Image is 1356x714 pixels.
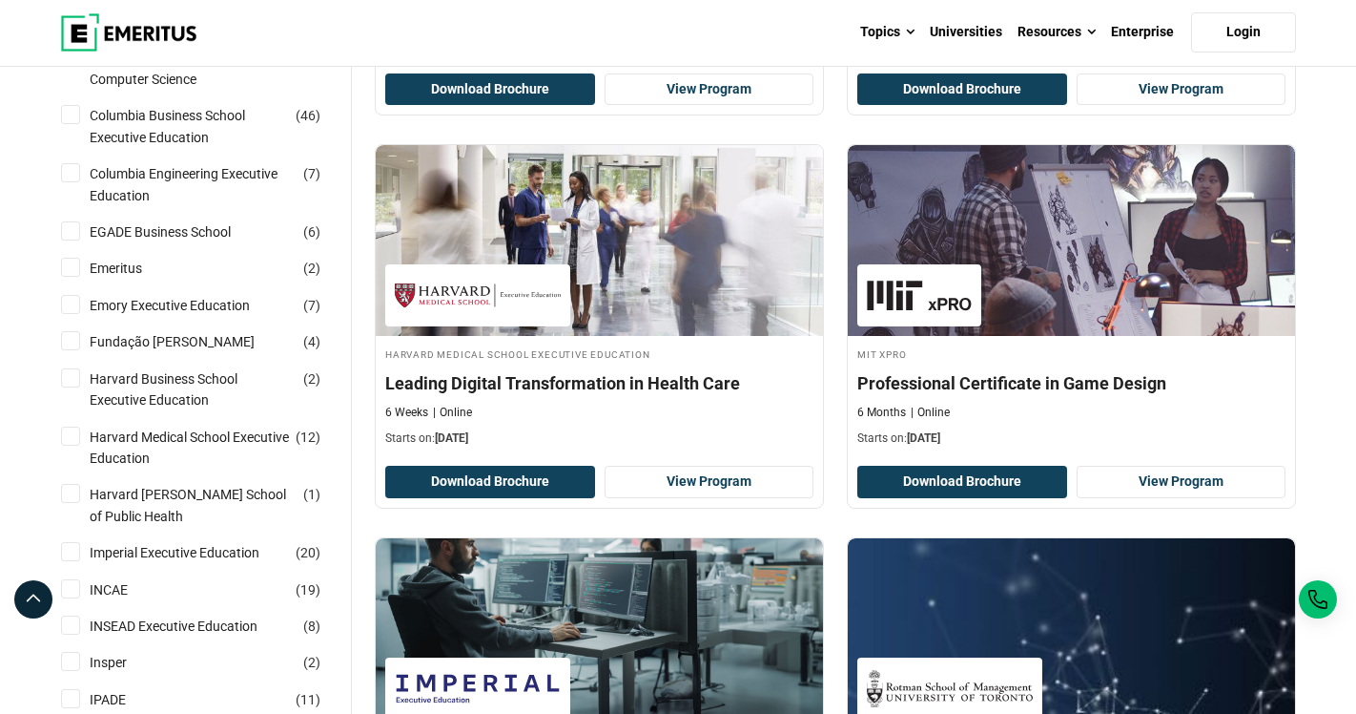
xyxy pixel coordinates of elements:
span: ( ) [303,295,320,316]
span: [DATE] [907,431,940,445]
span: ( ) [303,163,320,184]
span: 20 [300,545,316,560]
h4: Professional Certificate in Game Design [857,371,1285,395]
span: 7 [308,166,316,181]
img: Harvard Medical School Executive Education [395,274,561,317]
a: Insper [90,652,165,673]
a: Emory Executive Education [90,295,288,316]
a: Digital Transformation Course by Harvard Medical School Executive Education - August 28, 2025 Har... [376,145,823,456]
h4: MIT xPRO [857,346,1285,362]
a: IPADE [90,689,164,710]
span: 19 [300,582,316,598]
button: Download Brochure [385,73,595,106]
a: EGADE Business School [90,221,269,242]
span: ( ) [296,427,320,448]
span: ( ) [303,616,320,637]
a: View Program [605,466,814,498]
button: Download Brochure [385,466,595,498]
a: Columbia Business School Executive Education [90,105,333,148]
span: ( ) [303,258,320,279]
img: MIT xPRO [867,274,972,317]
button: Download Brochure [857,466,1067,498]
img: Leading Digital Transformation in Health Care | Online Digital Transformation Course [376,145,823,336]
span: ( ) [296,542,320,563]
a: Harvard Medical School Executive Education [90,427,333,470]
span: 2 [308,371,316,387]
a: View Program [1077,73,1286,106]
span: ( ) [303,484,320,505]
span: 2 [308,655,316,670]
span: 1 [308,487,316,502]
p: Starts on: [385,430,813,447]
a: View Program [605,73,814,106]
p: Online [433,405,472,421]
a: Fundação [PERSON_NAME] [90,331,293,352]
span: ( ) [303,221,320,242]
span: ( ) [296,579,320,600]
a: Technology Course by MIT xPRO - August 28, 2025 MIT xPRO MIT xPRO Professional Certificate in Gam... [848,145,1295,456]
span: [DATE] [435,431,468,445]
img: Imperial Executive Education [395,667,561,710]
h4: Leading Digital Transformation in Health Care [385,371,813,395]
span: 12 [300,430,316,445]
a: Harvard [PERSON_NAME] School of Public Health [90,484,333,527]
span: 8 [308,619,316,634]
a: Imperial Executive Education [90,542,298,563]
button: Download Brochure [857,73,1067,106]
a: [GEOGRAPHIC_DATA] of Computer Science [90,48,333,91]
h4: Harvard Medical School Executive Education [385,346,813,362]
span: 2 [308,261,316,276]
a: INCAE [90,579,166,600]
a: Login [1191,12,1296,52]
span: ( ) [296,689,320,710]
p: 6 Months [857,405,906,421]
a: View Program [1077,466,1286,498]
span: ( ) [303,331,320,352]
a: Harvard Business School Executive Education [90,368,333,411]
span: ( ) [303,652,320,673]
span: 6 [308,224,316,240]
p: 6 Weeks [385,405,428,421]
p: Starts on: [857,430,1285,447]
img: Professional Certificate in Game Design | Online Technology Course [848,145,1295,336]
span: 46 [300,108,316,123]
span: ( ) [296,105,320,126]
span: 4 [308,334,316,349]
p: Online [911,405,950,421]
span: 11 [300,692,316,707]
a: Emeritus [90,258,180,279]
img: Rotman School of Management [867,667,1033,710]
a: INSEAD Executive Education [90,616,296,637]
span: 7 [308,298,316,313]
span: ( ) [303,368,320,389]
a: Columbia Engineering Executive Education [90,163,333,206]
